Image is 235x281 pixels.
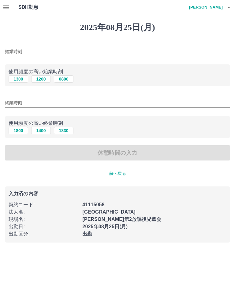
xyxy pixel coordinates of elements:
[31,75,51,83] button: 1200
[9,191,226,196] p: 入力済の内容
[5,170,230,177] p: 前へ戻る
[82,202,104,207] b: 41115058
[9,208,79,216] p: 法人名 :
[9,216,79,223] p: 現場名 :
[31,127,51,134] button: 1400
[82,209,136,214] b: [GEOGRAPHIC_DATA]
[54,127,73,134] button: 1830
[9,223,79,230] p: 出勤日 :
[9,75,28,83] button: 1300
[9,201,79,208] p: 契約コード :
[5,22,230,33] h1: 2025年08月25日(月)
[82,224,128,229] b: 2025年08月25日(月)
[82,217,161,222] b: [PERSON_NAME]第2放課後児童会
[9,68,226,75] p: 使用頻度の高い始業時刻
[9,127,28,134] button: 1800
[9,230,79,238] p: 出勤区分 :
[9,120,226,127] p: 使用頻度の高い終業時刻
[54,75,73,83] button: 0800
[82,231,92,236] b: 出勤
